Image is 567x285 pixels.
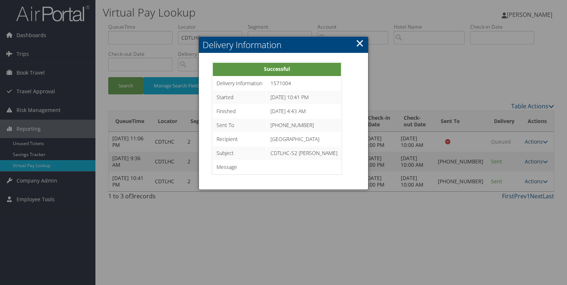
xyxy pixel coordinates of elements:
a: Close [356,36,364,50]
td: CDTLHC-S2 [PERSON_NAME] [267,147,341,160]
td: Finished [213,105,266,118]
th: Successful [213,63,341,76]
td: Delivery Information [213,77,266,90]
td: [DATE] 10:41 PM [267,91,341,104]
td: 1571004 [267,77,341,90]
td: Sent To [213,119,266,132]
td: [GEOGRAPHIC_DATA] [267,133,341,146]
h2: Delivery Information [199,37,368,53]
td: Recipient [213,133,266,146]
td: [PHONE_NUMBER] [267,119,341,132]
td: [DATE] 4:43 AM [267,105,341,118]
td: Message [213,160,266,174]
td: Subject [213,147,266,160]
td: Started [213,91,266,104]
